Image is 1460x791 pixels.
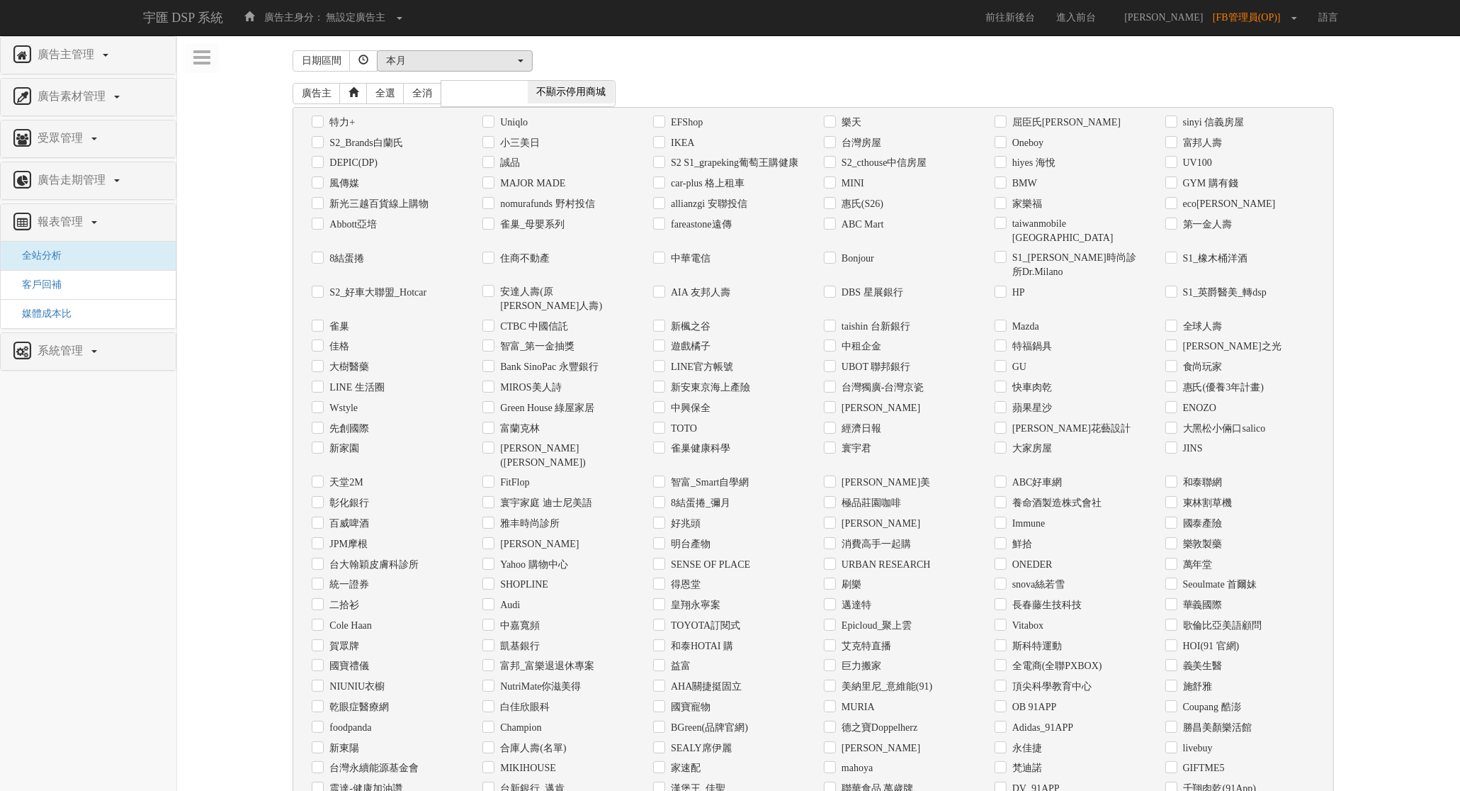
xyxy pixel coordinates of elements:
[497,218,565,232] label: 雀巢_母嬰系列
[667,422,697,436] label: TOTO
[497,360,598,374] label: Bank SinoPac 永豐銀行
[667,476,749,490] label: 智富_Smart自學網
[838,360,910,374] label: UBOT 聯邦銀行
[1009,320,1039,334] label: Mazda
[497,381,561,395] label: MIROS美人詩
[1009,761,1042,775] label: 梵迪諾
[326,761,419,775] label: 台灣永續能源基金會
[1179,741,1213,756] label: livebuy
[497,197,594,211] label: nomurafunds 野村投信
[1179,619,1262,633] label: 歌倫比亞美語顧問
[326,517,369,531] label: 百威啤酒
[34,132,90,144] span: 受眾管理
[497,252,550,266] label: 住商不動產
[667,442,730,456] label: 雀巢健康科學
[1009,517,1046,531] label: Immune
[838,517,920,531] label: [PERSON_NAME]
[497,442,632,470] label: [PERSON_NAME]([PERSON_NAME])
[326,598,359,612] label: 二拾衫
[1117,12,1210,23] span: [PERSON_NAME]
[1179,340,1281,354] label: [PERSON_NAME]之光
[497,558,567,572] label: Yahoo 購物中心
[667,176,745,191] label: car-plus 格上租車
[1213,12,1288,23] span: [FB管理員(OP)]
[1009,116,1121,130] label: 屈臣氏[PERSON_NAME]
[667,320,711,334] label: 新楓之谷
[326,252,364,266] label: 8結蛋捲
[497,136,540,150] label: 小三美日
[326,578,369,592] label: 統一證券
[1009,659,1102,673] label: 全電商(全聯PXBOX)
[667,116,703,130] label: EFShop
[11,308,72,319] a: 媒體成本比
[667,156,798,170] label: S2 S1_grapeking葡萄王購健康
[1009,286,1025,300] label: HP
[1179,558,1213,572] label: 萬年堂
[838,422,881,436] label: 經濟日報
[497,176,565,191] label: MAJOR MADE
[667,761,701,775] label: 家速配
[34,344,90,357] span: 系統管理
[34,48,101,60] span: 廣告主管理
[497,476,529,490] label: FitFlop
[528,81,614,103] span: 不顯示停用商城
[838,340,881,354] label: 中租企金
[1009,741,1042,756] label: 永佳捷
[667,496,730,510] label: 8結蛋捲_彌月
[1179,639,1240,653] label: HOI(91 官網)
[497,639,540,653] label: 凱基銀行
[1179,700,1241,714] label: Coupang 酷澎
[326,721,371,735] label: foodpanda
[838,537,911,551] label: 消費高手一起購
[838,218,884,232] label: ABC Mart
[326,320,349,334] label: 雀巢
[11,279,62,290] a: 客戶回補
[1009,381,1052,395] label: 快車肉乾
[1179,578,1257,592] label: Seoulmate 首爾妹
[34,90,113,102] span: 廣告素材管理
[366,83,404,104] a: 全選
[326,680,385,694] label: NIUNIU衣櫥
[667,218,732,232] label: fareastone遠傳
[497,578,548,592] label: SHOPLINE
[667,340,711,354] label: 遊戲橘子
[1179,476,1223,490] label: 和泰聯網
[667,700,711,714] label: 國寶寵物
[326,558,419,572] label: 台大翰穎皮膚科診所
[838,761,873,775] label: mahoya
[386,54,515,68] div: 本月
[667,252,711,266] label: 中華電信
[497,340,575,354] label: 智富_第一金抽獎
[326,360,369,374] label: 大樹醫藥
[838,700,875,714] label: MURIA
[326,476,363,490] label: 天堂2M
[264,12,324,23] span: 廣告主身分：
[1179,537,1223,551] label: 樂敦製藥
[667,680,742,694] label: AHA關捷挺固立
[1179,116,1245,130] label: sinyi 信義房屋
[838,558,931,572] label: URBAN RESEARCH
[1009,197,1042,211] label: 家樂福
[1179,598,1223,612] label: 華義國際
[11,250,62,261] span: 全站分析
[1009,401,1052,415] label: 蘋果星沙
[326,381,384,395] label: LINE 生活圈
[11,340,165,363] a: 系統管理
[34,174,113,186] span: 廣告走期管理
[667,578,701,592] label: 得恩堂
[838,598,871,612] label: 邁達特
[1009,251,1144,279] label: S1_[PERSON_NAME]時尚診所Dr.Milano
[497,537,579,551] label: [PERSON_NAME]
[838,578,861,592] label: 刷樂
[838,659,881,673] label: 巨力搬家
[326,286,426,300] label: S2_好車大聯盟_Hotcar
[1009,619,1043,633] label: Vitabox
[1179,401,1216,415] label: ENOZO
[1179,286,1267,300] label: S1_英爵醫美_轉dsp
[1009,721,1073,735] label: Adidas_91APP
[1179,761,1225,775] label: GIFTME5
[34,215,90,228] span: 報表管理
[667,721,748,735] label: BGreen(品牌官網)
[838,619,912,633] label: Epicloud_聚上雲
[326,639,359,653] label: 賀眾牌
